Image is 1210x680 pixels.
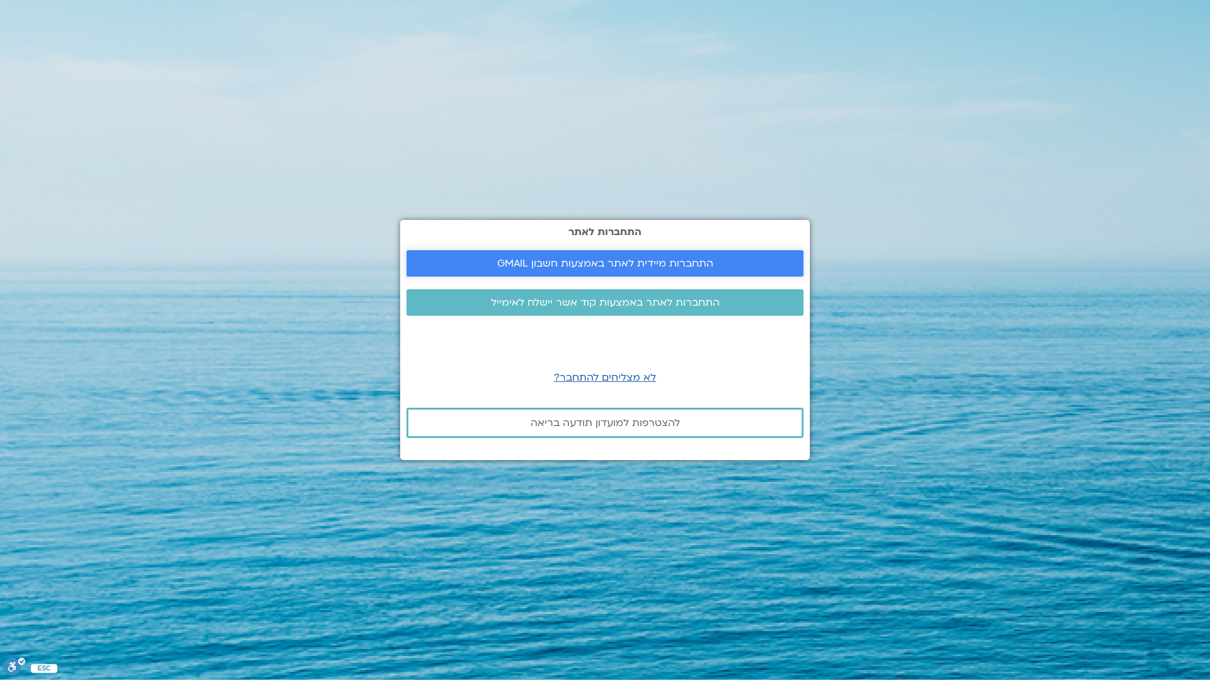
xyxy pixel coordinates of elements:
a: התחברות מיידית לאתר באמצעות חשבון GMAIL [406,250,804,277]
span: להצטרפות למועדון תודעה בריאה [531,417,680,429]
a: להצטרפות למועדון תודעה בריאה [406,408,804,438]
a: התחברות לאתר באמצעות קוד אשר יישלח לאימייל [406,289,804,316]
span: התחברות לאתר באמצעות קוד אשר יישלח לאימייל [491,297,720,308]
h2: התחברות לאתר [406,226,804,238]
a: לא מצליחים להתחבר? [554,371,656,384]
span: התחברות מיידית לאתר באמצעות חשבון GMAIL [497,258,713,269]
